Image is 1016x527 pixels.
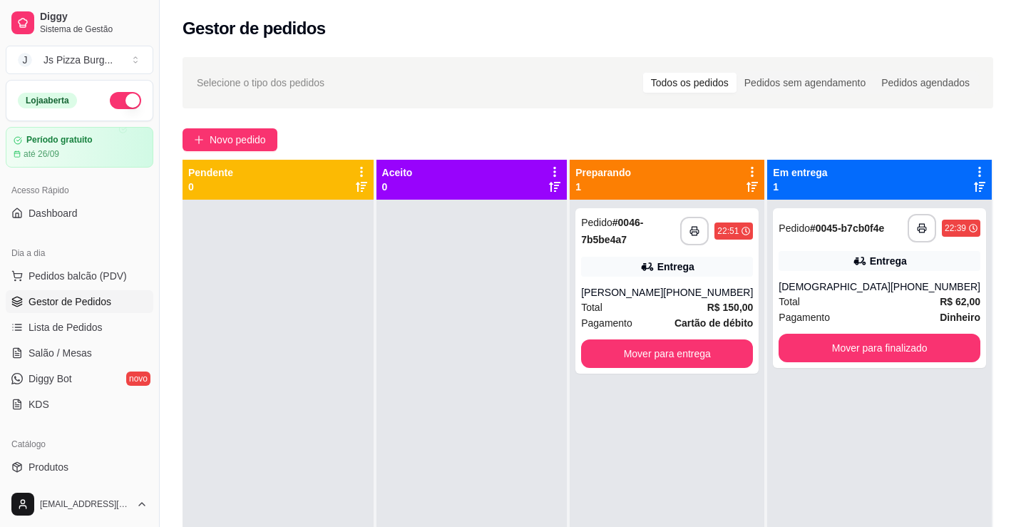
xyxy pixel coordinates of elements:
[6,290,153,313] a: Gestor de Pedidos
[6,316,153,339] a: Lista de Pedidos
[6,487,153,521] button: [EMAIL_ADDRESS][DOMAIN_NAME]
[110,92,141,109] button: Alterar Status
[773,165,827,180] p: Em entrega
[6,127,153,168] a: Período gratuitoaté 26/09
[29,295,111,309] span: Gestor de Pedidos
[779,309,830,325] span: Pagamento
[6,179,153,202] div: Acesso Rápido
[40,498,130,510] span: [EMAIL_ADDRESS][DOMAIN_NAME]
[779,334,980,362] button: Mover para finalizado
[940,312,980,323] strong: Dinheiro
[717,225,739,237] div: 22:51
[581,339,753,368] button: Mover para entrega
[18,93,77,108] div: Loja aberta
[6,265,153,287] button: Pedidos balcão (PDV)
[663,285,753,300] div: [PHONE_NUMBER]
[6,456,153,479] a: Produtos
[29,372,72,386] span: Diggy Bot
[891,280,980,294] div: [PHONE_NUMBER]
[6,242,153,265] div: Dia a dia
[183,128,277,151] button: Novo pedido
[643,73,737,93] div: Todos os pedidos
[810,222,884,234] strong: # 0045-b7cb0f4e
[870,254,907,268] div: Entrega
[29,269,127,283] span: Pedidos balcão (PDV)
[945,222,966,234] div: 22:39
[194,135,204,145] span: plus
[779,294,800,309] span: Total
[26,135,93,145] article: Período gratuito
[581,217,612,228] span: Pedido
[773,180,827,194] p: 1
[657,260,694,274] div: Entrega
[575,165,631,180] p: Preparando
[779,222,810,234] span: Pedido
[29,346,92,360] span: Salão / Mesas
[24,148,59,160] article: até 26/09
[6,393,153,416] a: KDS
[210,132,266,148] span: Novo pedido
[29,206,78,220] span: Dashboard
[188,180,233,194] p: 0
[382,165,413,180] p: Aceito
[197,75,324,91] span: Selecione o tipo dos pedidos
[674,317,753,329] strong: Cartão de débito
[581,285,663,300] div: [PERSON_NAME]
[18,53,32,67] span: J
[6,367,153,390] a: Diggy Botnovo
[40,24,148,35] span: Sistema de Gestão
[581,217,643,245] strong: # 0046-7b5be4a7
[382,180,413,194] p: 0
[581,300,602,315] span: Total
[707,302,754,313] strong: R$ 150,00
[6,46,153,74] button: Select a team
[575,180,631,194] p: 1
[29,320,103,334] span: Lista de Pedidos
[873,73,977,93] div: Pedidos agendados
[188,165,233,180] p: Pendente
[6,202,153,225] a: Dashboard
[581,315,632,331] span: Pagamento
[6,342,153,364] a: Salão / Mesas
[40,11,148,24] span: Diggy
[43,53,113,67] div: Js Pizza Burg ...
[29,460,68,474] span: Produtos
[737,73,873,93] div: Pedidos sem agendamento
[779,280,891,294] div: [DEMOGRAPHIC_DATA]
[6,6,153,40] a: DiggySistema de Gestão
[940,296,980,307] strong: R$ 62,00
[6,433,153,456] div: Catálogo
[29,397,49,411] span: KDS
[183,17,326,40] h2: Gestor de pedidos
